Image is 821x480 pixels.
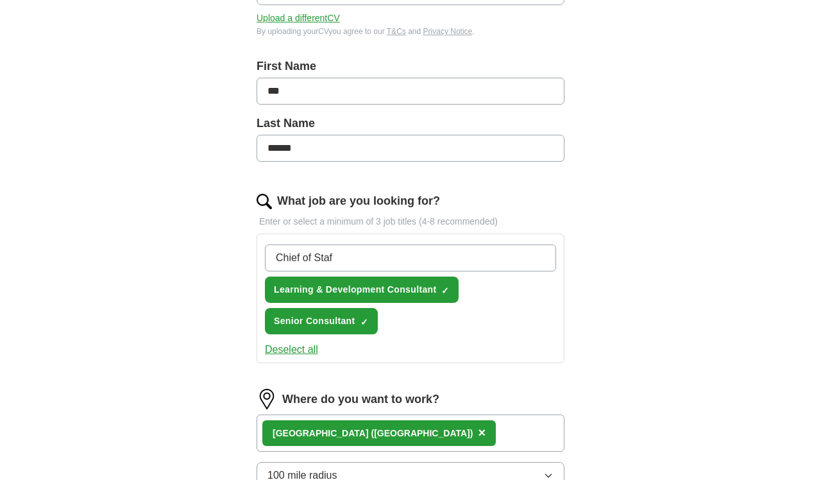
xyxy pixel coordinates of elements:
[257,12,340,25] button: Upload a differentCV
[478,424,486,443] button: ×
[277,193,440,210] label: What job are you looking for?
[265,277,459,303] button: Learning & Development Consultant✓
[257,389,277,409] img: location.png
[265,308,378,334] button: Senior Consultant✓
[274,283,436,296] span: Learning & Development Consultant
[273,428,369,438] strong: [GEOGRAPHIC_DATA]
[387,27,406,36] a: T&Cs
[360,317,368,327] span: ✓
[423,27,473,36] a: Privacy Notice
[257,58,564,75] label: First Name
[257,215,564,228] p: Enter or select a minimum of 3 job titles (4-8 recommended)
[257,115,564,132] label: Last Name
[371,428,473,438] span: ([GEOGRAPHIC_DATA])
[257,194,272,209] img: search.png
[257,26,564,37] div: By uploading your CV you agree to our and .
[478,425,486,440] span: ×
[265,342,318,357] button: Deselect all
[274,314,355,328] span: Senior Consultant
[265,244,556,271] input: Type a job title and press enter
[441,286,449,296] span: ✓
[282,391,439,408] label: Where do you want to work?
